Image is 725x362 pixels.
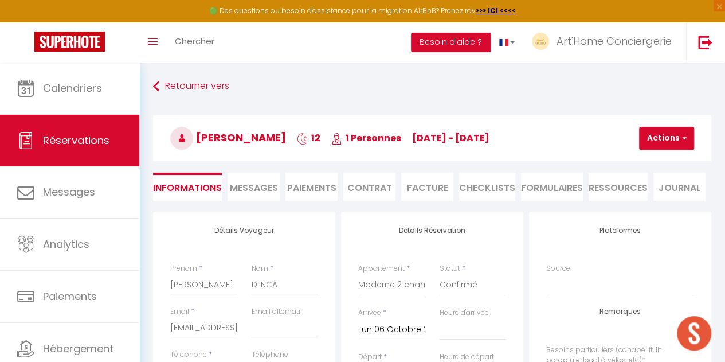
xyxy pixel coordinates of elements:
[166,22,223,63] a: Chercher
[546,227,694,235] h4: Plateformes
[653,173,706,201] li: Journal
[546,307,694,316] h4: Remarques
[639,127,694,150] button: Actions
[401,173,453,201] li: Facture
[412,131,489,145] span: [DATE] - [DATE]
[170,349,207,360] label: Téléphone
[153,76,711,97] a: Retourner vers
[411,33,491,52] button: Besoin d'aide ?
[698,35,712,49] img: logout
[153,173,222,201] li: Informations
[170,263,197,274] label: Prénom
[170,227,318,235] h4: Détails Voyageur
[170,130,286,145] span: [PERSON_NAME]
[43,237,89,251] span: Analytics
[34,32,105,52] img: Super Booking
[230,181,278,194] span: Messages
[546,263,570,274] label: Source
[43,81,102,95] span: Calendriers
[440,307,489,318] label: Heure d'arrivée
[252,263,268,274] label: Nom
[170,306,189,317] label: Email
[175,35,214,47] span: Chercher
[331,131,401,145] span: 1 Personnes
[43,341,113,356] span: Hébergement
[358,263,405,274] label: Appartement
[476,6,516,15] a: >>> ICI <<<<
[532,33,549,50] img: ...
[589,173,648,201] li: Ressources
[523,22,686,63] a: ... Art'Home Conciergerie
[43,133,109,147] span: Réservations
[343,173,395,201] li: Contrat
[521,173,583,201] li: FORMULAIRES
[557,34,672,48] span: Art'Home Conciergerie
[459,173,515,201] li: CHECKLISTS
[252,306,303,317] label: Email alternatif
[440,263,460,274] label: Statut
[677,316,711,351] div: Ouvrir le chat
[285,173,338,201] li: Paiements
[43,289,97,303] span: Paiements
[358,307,381,318] label: Arrivée
[43,185,95,199] span: Messages
[297,131,320,145] span: 12
[358,227,506,235] h4: Détails Réservation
